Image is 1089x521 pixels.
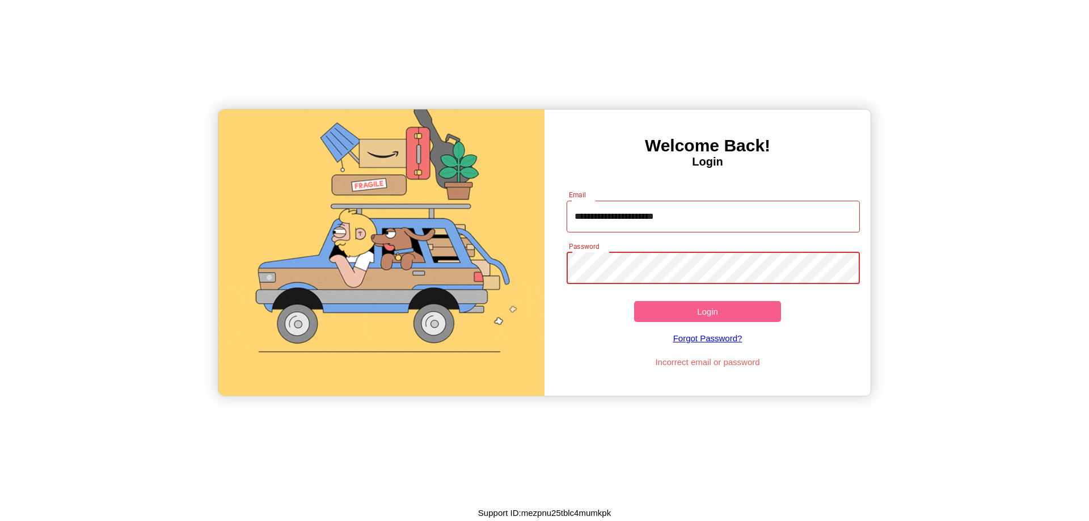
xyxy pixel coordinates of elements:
a: Forgot Password? [561,322,855,354]
label: Email [569,190,586,200]
img: gif [218,109,544,396]
label: Password [569,242,599,251]
p: Support ID: mezpnu25tblc4mumkpk [478,505,611,520]
h4: Login [544,155,871,168]
button: Login [634,301,781,322]
h3: Welcome Back! [544,136,871,155]
p: Incorrect email or password [561,354,855,370]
